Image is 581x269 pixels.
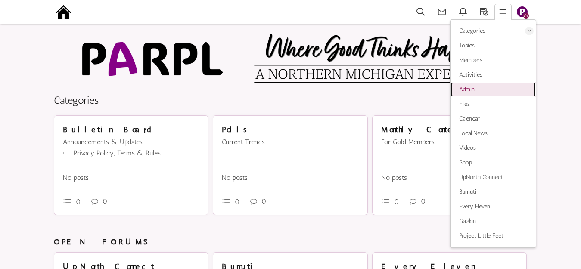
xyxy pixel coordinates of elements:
a: Polls [222,125,251,134]
span: Calendar [459,115,480,122]
span: Activities [459,71,482,78]
a: Shop [451,155,536,170]
span: Galakin [459,217,476,225]
a: Members [451,53,536,68]
span: Project Little Feet [459,232,503,239]
h4: OPEN FORUMS [54,237,155,252]
img: Slide1.png [517,6,528,17]
span: Members [459,56,482,64]
a: Admin [451,82,536,97]
span: Shop [459,159,472,166]
a: Local News [451,126,536,141]
span: 0 [76,198,81,206]
span: 0 [235,198,239,206]
a: UpNorth Connect [451,170,536,185]
a: Bulletin Board [63,125,152,134]
a: Bumuti [451,185,536,199]
a: Terms & Rules [117,149,161,157]
span: 0 [261,197,266,205]
a: Monthly Contests [381,125,472,134]
span: Admin [459,86,475,93]
span: 0 [394,198,399,206]
span: 0 [103,197,107,205]
span: 0 [421,197,426,205]
a: Categories [451,24,536,38]
a: Privacy Policy [74,149,115,157]
a: Calendar [451,111,536,126]
a: Project Little Feet [451,229,536,243]
a: Files [451,97,536,111]
span: Topics [459,42,475,49]
img: output-onlinepngtools%20-%202025-09-15T191211.976.png [54,2,73,22]
span: Bumuti [459,188,476,195]
span: Local News [459,130,488,137]
a: Topics [451,38,536,53]
a: Galakin [451,214,536,229]
span: Videos [459,144,476,152]
a: Videos [451,141,536,155]
span: UpNorth Connect [459,173,503,181]
a: Every Eleven [451,199,536,214]
a: Activities [451,68,536,82]
span: Files [459,100,470,108]
span: Every Eleven [459,203,490,210]
a: Categories [54,94,99,106]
